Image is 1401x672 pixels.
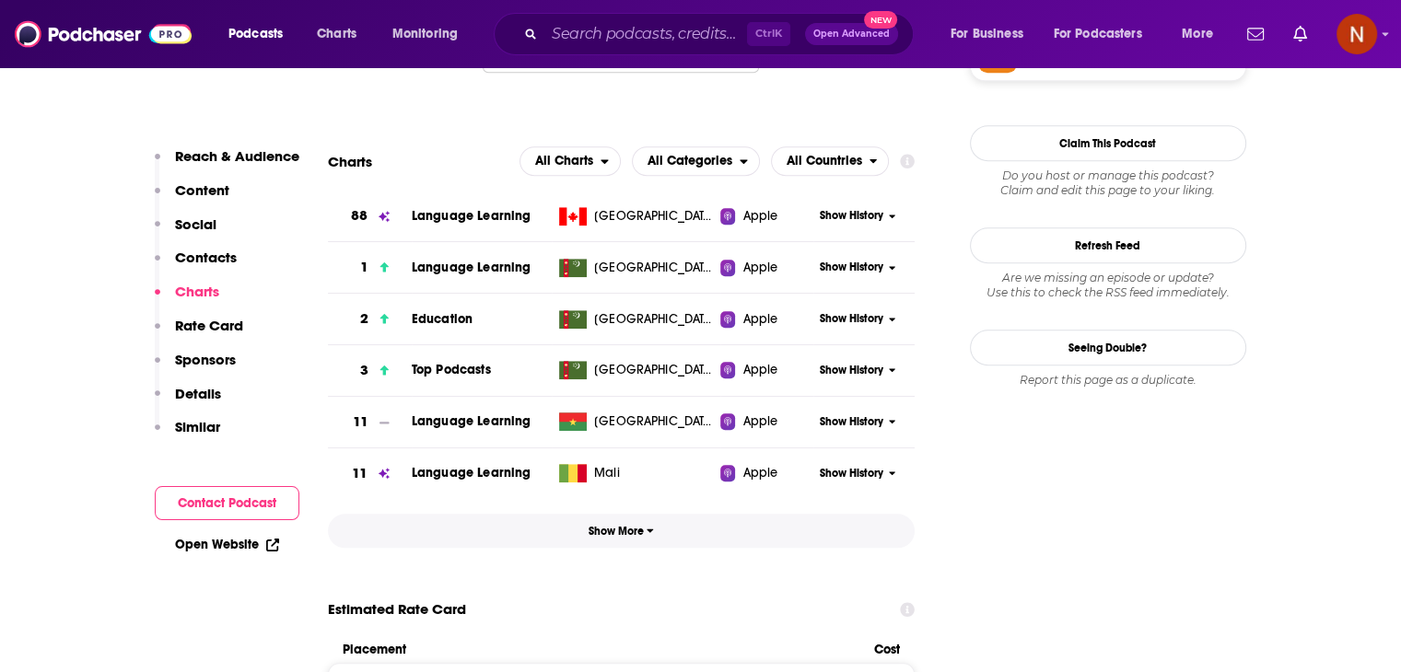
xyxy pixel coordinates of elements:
[175,147,299,165] p: Reach & Audience
[351,205,368,226] h3: 88
[594,310,714,329] span: Turkmenistan
[412,208,531,224] a: Language Learning
[175,283,219,300] p: Charts
[594,207,714,226] span: Canada
[412,260,531,275] a: Language Learning
[787,155,862,168] span: All Countries
[175,249,237,266] p: Contacts
[813,414,902,430] button: Show History
[970,227,1246,263] button: Refresh Feed
[328,448,412,499] a: 11
[155,486,299,520] button: Contact Podcast
[720,310,813,329] a: Apple
[742,464,777,482] span: Apple
[155,181,229,215] button: Content
[820,311,883,327] span: Show History
[360,308,368,330] h3: 2
[328,153,372,170] h2: Charts
[742,207,777,226] span: Apple
[175,215,216,233] p: Social
[1182,21,1213,47] span: More
[747,22,790,46] span: Ctrl K
[820,208,883,224] span: Show History
[820,363,883,378] span: Show History
[771,146,890,176] h2: Countries
[813,363,902,378] button: Show History
[328,397,412,447] a: 11
[648,155,732,168] span: All Categories
[412,311,473,327] a: Education
[552,259,720,277] a: [GEOGRAPHIC_DATA]
[805,23,898,45] button: Open AdvancedNew
[970,330,1246,365] a: Seeing Double?
[720,361,813,379] a: Apple
[771,146,890,176] button: open menu
[360,360,368,381] h3: 3
[520,146,621,176] button: open menu
[742,412,777,431] span: Apple
[632,146,760,176] h2: Categories
[511,13,931,55] div: Search podcasts, credits, & more...
[820,260,883,275] span: Show History
[392,21,458,47] span: Monitoring
[742,361,777,379] span: Apple
[720,412,813,431] a: Apple
[813,260,902,275] button: Show History
[15,17,192,52] img: Podchaser - Follow, Share and Rate Podcasts
[175,418,220,435] p: Similar
[820,414,883,430] span: Show History
[175,351,236,368] p: Sponsors
[720,207,813,226] a: Apple
[155,317,243,351] button: Rate Card
[412,362,491,377] a: Top Podcasts
[328,191,412,241] a: 88
[820,466,883,481] span: Show History
[594,259,714,277] span: Turkmenistan
[813,29,890,39] span: Open Advanced
[343,642,859,657] span: Placement
[228,21,283,47] span: Podcasts
[970,125,1246,161] button: Claim This Podcast
[360,257,368,278] h3: 1
[632,146,760,176] button: open menu
[970,168,1246,198] div: Claim and edit this page to your liking.
[328,592,466,627] span: Estimated Rate Card
[328,514,916,548] button: Show More
[813,208,902,224] button: Show History
[864,11,897,29] span: New
[589,525,654,538] span: Show More
[720,464,813,482] a: Apple
[1054,21,1142,47] span: For Podcasters
[813,466,902,481] button: Show History
[412,465,531,481] a: Language Learning
[155,351,236,385] button: Sponsors
[155,385,221,419] button: Details
[216,19,307,49] button: open menu
[155,249,237,283] button: Contacts
[535,155,593,168] span: All Charts
[1337,14,1377,54] span: Logged in as AdelNBM
[970,168,1246,183] span: Do you host or manage this podcast?
[552,412,720,431] a: [GEOGRAPHIC_DATA]
[175,537,279,552] a: Open Website
[155,215,216,249] button: Social
[305,19,368,49] a: Charts
[1337,14,1377,54] img: User Profile
[1240,18,1271,50] a: Show notifications dropdown
[938,19,1046,49] button: open menu
[412,413,531,429] span: Language Learning
[742,310,777,329] span: Apple
[552,361,720,379] a: [GEOGRAPHIC_DATA]
[594,361,714,379] span: Turkmenistan
[1169,19,1236,49] button: open menu
[1337,14,1377,54] button: Show profile menu
[352,463,368,484] h3: 11
[317,21,356,47] span: Charts
[1286,18,1314,50] a: Show notifications dropdown
[328,242,412,293] a: 1
[175,385,221,402] p: Details
[552,464,720,482] a: Mali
